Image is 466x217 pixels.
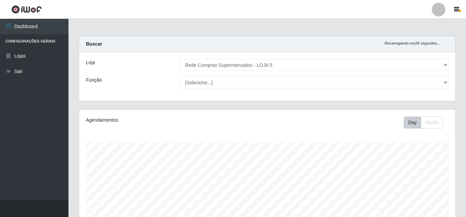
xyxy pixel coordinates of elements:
[86,117,231,124] div: Agendamentos
[86,76,102,84] label: Função
[86,59,95,66] label: Loja
[421,117,443,129] button: Month
[404,117,449,129] div: Toolbar with button groups
[385,41,440,45] i: Recarregando em 28 segundos...
[86,41,102,47] strong: Buscar
[404,117,421,129] button: Day
[11,5,42,14] img: CoreUI Logo
[404,117,443,129] div: First group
